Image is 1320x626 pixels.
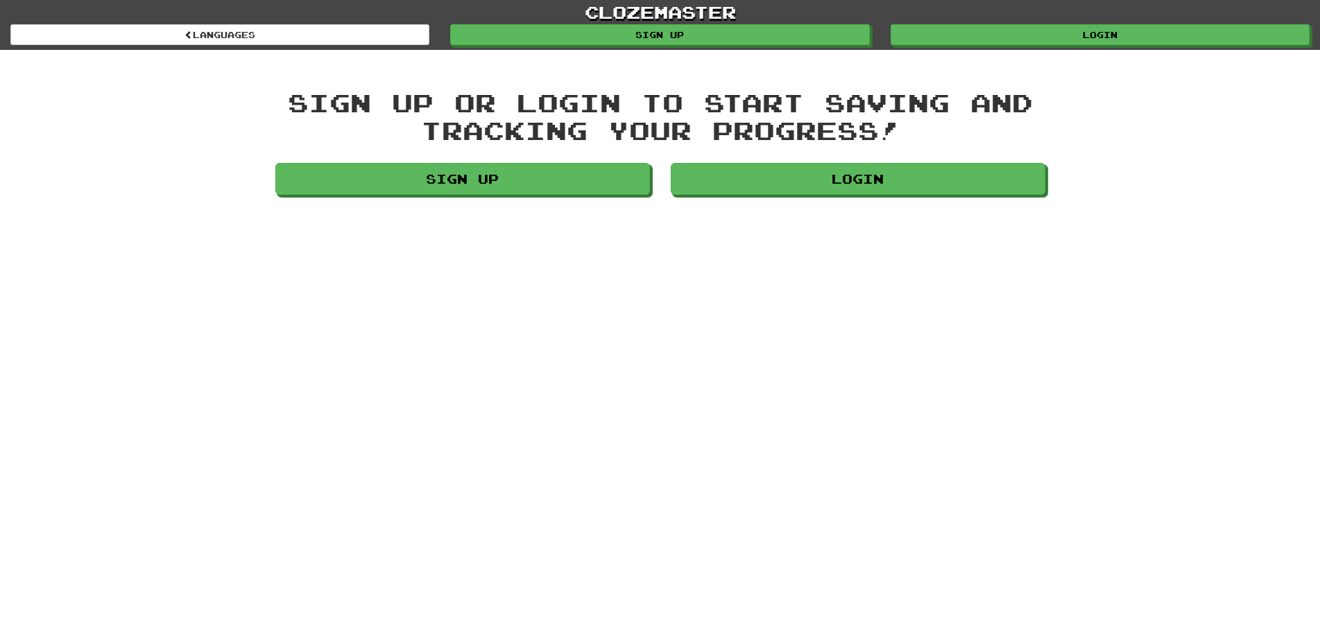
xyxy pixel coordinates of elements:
div: Sign up or login to start saving and tracking your progress! [275,89,1045,144]
a: Login [671,163,1045,195]
a: Sign up [450,24,869,45]
a: Languages [10,24,429,45]
a: Sign up [275,163,650,195]
a: Login [891,24,1310,45]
